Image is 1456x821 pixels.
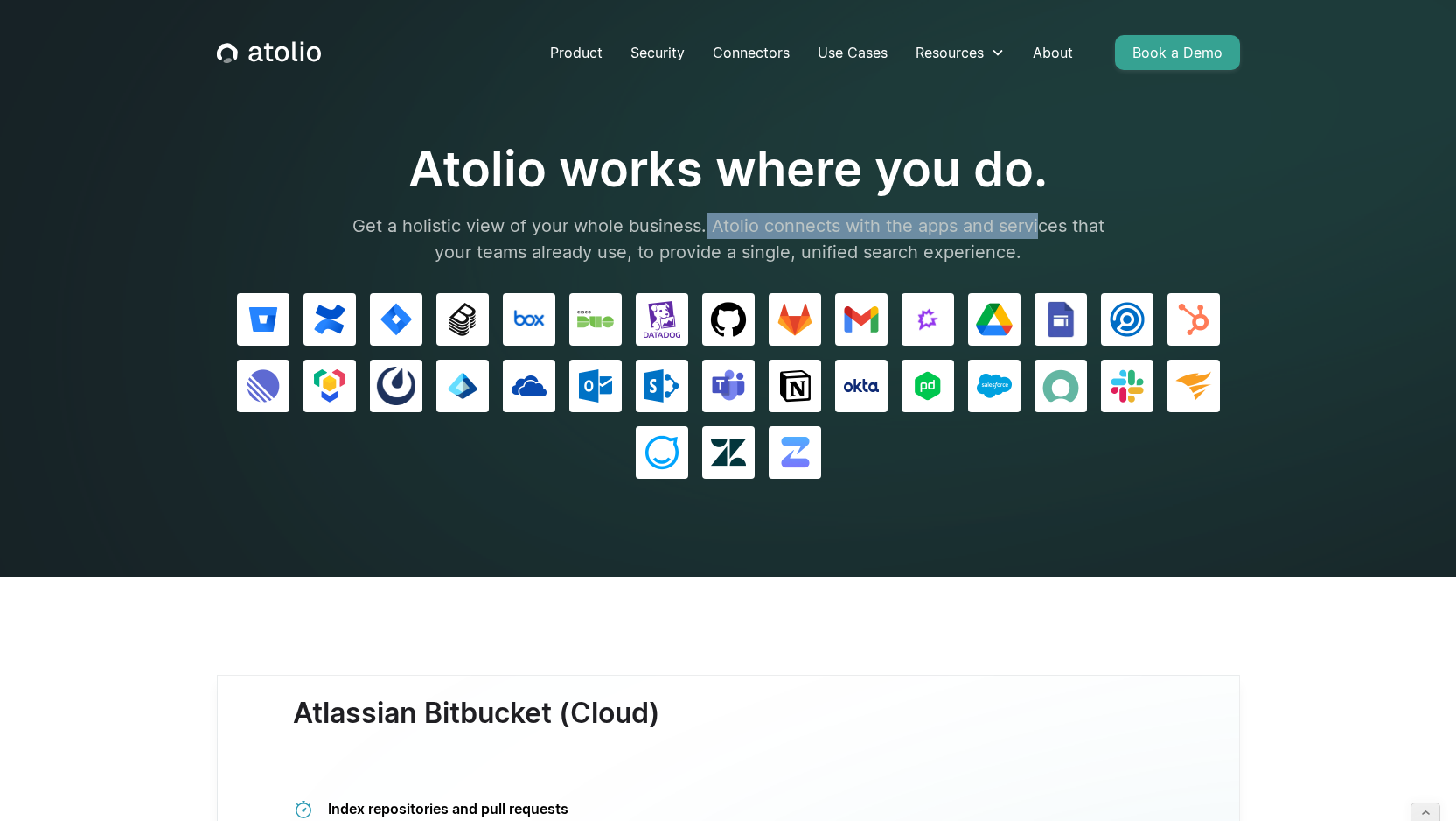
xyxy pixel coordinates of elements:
div: Resources [916,42,984,63]
a: Product [536,35,617,70]
a: home [217,41,321,64]
a: Security [617,35,699,70]
p: Get a holistic view of your whole business. Atolio connects with the apps and services that your ... [335,213,1122,265]
iframe: Chat Widget [1369,737,1456,821]
div: Index repositories and pull requests [328,799,763,818]
h1: Atolio works where you do. [335,140,1122,199]
div: Resources [902,35,1019,70]
a: Connectors [699,35,804,70]
h3: Atlassian Bitbucket (Cloud) [293,697,660,765]
a: About [1019,35,1087,70]
a: Use Cases [804,35,902,70]
a: Book a Demo [1115,35,1240,70]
